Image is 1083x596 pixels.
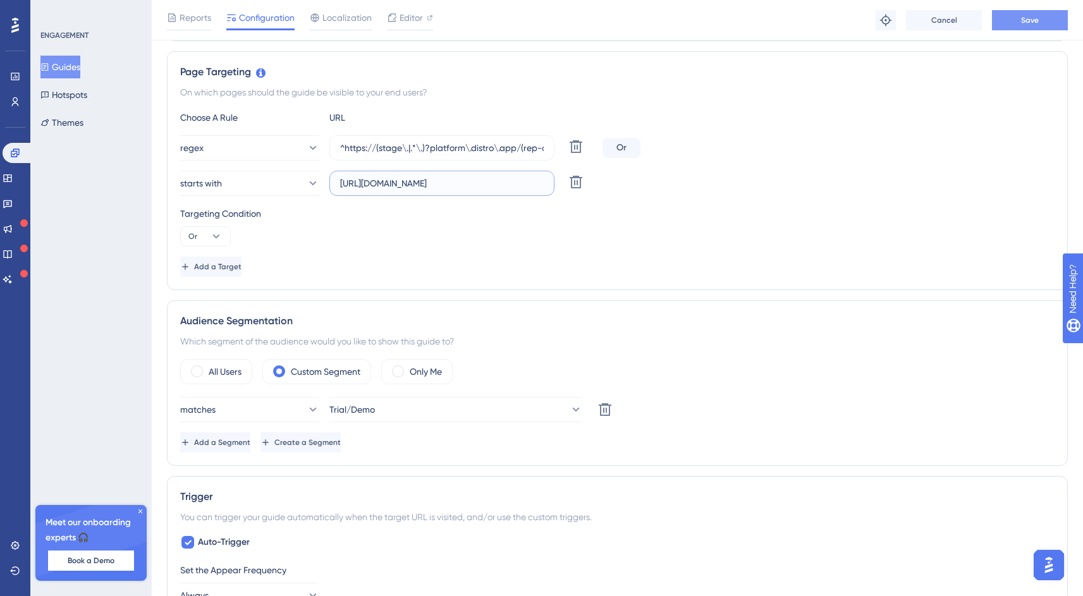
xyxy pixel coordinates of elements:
span: Save [1021,15,1039,25]
span: Trial/Demo [329,402,375,417]
div: On which pages should the guide be visible to your end users? [180,85,1055,100]
button: matches [180,397,319,422]
div: You can trigger your guide automatically when the target URL is visited, and/or use the custom tr... [180,509,1055,525]
span: Create a Segment [274,437,341,447]
input: yourwebsite.com/path [340,176,544,190]
span: Cancel [931,15,957,25]
span: Book a Demo [68,556,114,566]
div: Or [603,138,640,158]
span: Add a Target [194,262,242,272]
div: Audience Segmentation [180,313,1055,329]
div: ENGAGEMENT [40,30,89,40]
span: Editor [400,10,423,25]
div: Set the Appear Frequency [180,563,1055,578]
span: Meet our onboarding experts 🎧 [46,515,137,545]
span: matches [180,402,216,417]
div: Targeting Condition [180,206,1055,221]
button: Trial/Demo [329,397,582,422]
label: All Users [209,364,242,379]
div: Page Targeting [180,64,1055,80]
button: Cancel [906,10,982,30]
iframe: UserGuiding AI Assistant Launcher [1030,546,1068,584]
button: Book a Demo [48,550,134,571]
button: regex [180,135,319,161]
button: Or [180,226,231,246]
span: Need Help? [30,3,79,18]
div: Trigger [180,489,1055,504]
span: Or [188,231,197,241]
span: Reports [180,10,211,25]
button: Create a Segment [260,432,341,453]
span: Add a Segment [194,437,250,447]
div: Choose A Rule [180,110,319,125]
button: Themes [40,111,83,134]
button: Add a Target [180,257,242,277]
button: Guides [40,56,80,78]
span: Configuration [239,10,295,25]
span: Auto-Trigger [198,535,250,550]
button: Save [992,10,1068,30]
label: Only Me [410,364,442,379]
span: regex [180,140,204,155]
input: yourwebsite.com/path [340,141,544,155]
button: Hotspots [40,83,87,106]
span: starts with [180,176,222,191]
button: starts with [180,171,319,196]
button: Add a Segment [180,432,250,453]
div: URL [329,110,468,125]
span: Localization [322,10,372,25]
label: Custom Segment [291,364,360,379]
div: Which segment of the audience would you like to show this guide to? [180,334,1055,349]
